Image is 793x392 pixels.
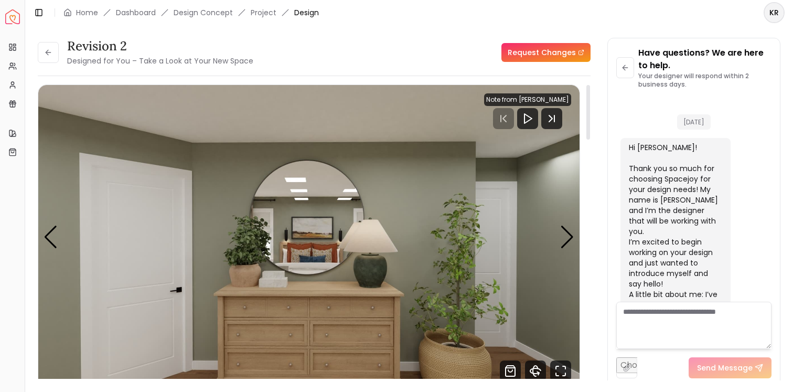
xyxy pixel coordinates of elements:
[501,43,591,62] a: Request Changes
[550,361,571,382] svg: Fullscreen
[764,2,785,23] button: KR
[67,56,253,66] small: Designed for You – Take a Look at Your New Space
[541,108,562,129] svg: Next Track
[38,85,580,390] div: Carousel
[638,47,771,72] p: Have questions? We are here to help.
[67,38,253,55] h3: Revision 2
[44,226,58,249] div: Previous slide
[251,7,276,18] a: Project
[5,9,20,24] a: Spacejoy
[294,7,319,18] span: Design
[525,361,546,382] svg: 360 View
[76,7,98,18] a: Home
[5,9,20,24] img: Spacejoy Logo
[521,112,534,125] svg: Play
[38,85,580,390] div: 4 / 4
[63,7,319,18] nav: breadcrumb
[116,7,156,18] a: Dashboard
[765,3,784,22] span: KR
[500,361,521,382] svg: Shop Products from this design
[638,72,771,89] p: Your designer will respond within 2 business days.
[484,93,571,106] div: Note from [PERSON_NAME]
[677,114,711,130] span: [DATE]
[174,7,233,18] li: Design Concept
[38,85,580,390] img: Design Render 1
[560,226,574,249] div: Next slide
